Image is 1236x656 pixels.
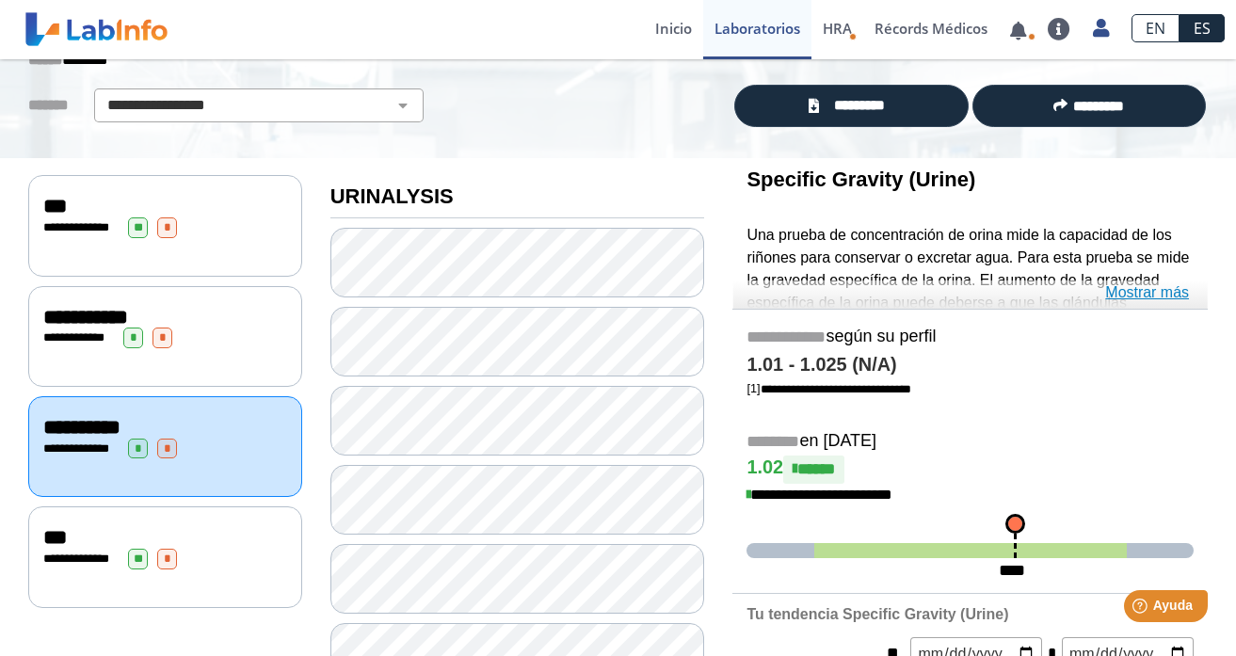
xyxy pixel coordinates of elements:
[746,431,1194,453] h5: en [DATE]
[1105,281,1189,304] a: Mostrar más
[746,606,1008,622] b: Tu tendencia Specific Gravity (Urine)
[746,224,1194,517] p: Una prueba de concentración de orina mide la capacidad de los riñones para conservar o excretar a...
[746,456,1194,484] h4: 1.02
[823,19,852,38] span: HRA
[1068,583,1215,635] iframe: Help widget launcher
[330,184,454,208] b: URINALYSIS
[746,168,975,191] b: Specific Gravity (Urine)
[746,354,1194,376] h4: 1.01 - 1.025 (N/A)
[746,327,1194,348] h5: según su perfil
[746,381,910,395] a: [1]
[1180,14,1225,42] a: ES
[1132,14,1180,42] a: EN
